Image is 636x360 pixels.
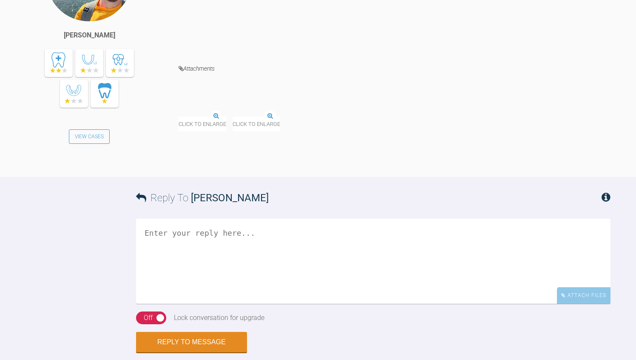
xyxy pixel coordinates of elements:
div: [PERSON_NAME] [64,30,115,41]
span: Click to enlarge [233,117,280,131]
div: Off [144,312,153,323]
h4: Attachments [179,63,610,74]
div: Lock conversation for upgrade [174,312,264,323]
a: View Cases [69,129,110,144]
button: Reply to Message [136,332,247,352]
div: Attach Files [557,287,610,304]
h3: Reply To [136,190,269,206]
span: [PERSON_NAME] [191,192,269,204]
span: Click to enlarge [179,117,226,131]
